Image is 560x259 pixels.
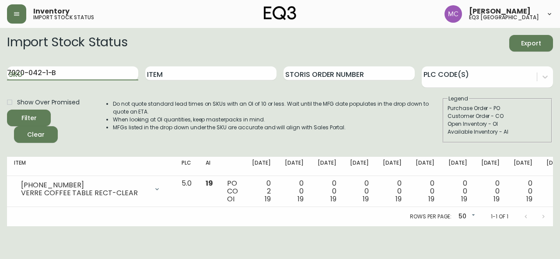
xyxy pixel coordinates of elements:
img: logo [264,6,296,20]
span: [PERSON_NAME] [469,8,531,15]
div: 0 0 [481,180,500,203]
p: Rows per page: [410,213,451,221]
span: 19 [206,178,213,188]
div: 0 0 [350,180,369,203]
h5: eq3 [GEOGRAPHIC_DATA] [469,15,539,20]
li: Do not quote standard lead times on SKUs with an OI of 10 or less. Wait until the MFG date popula... [113,100,442,116]
div: Purchase Order - PO [448,104,547,112]
th: [DATE] [343,157,376,176]
span: 19 [493,194,500,204]
div: [PHONE_NUMBER]VERRE COFFEE TABLE RECT-CLEAR [14,180,168,199]
div: 0 0 [383,180,402,203]
th: [DATE] [507,157,539,176]
span: 19 [461,194,467,204]
th: Item [7,157,175,176]
div: 0 2 [252,180,271,203]
span: 19 [526,194,532,204]
span: Clear [21,129,51,140]
th: [DATE] [311,157,343,176]
div: 0 0 [514,180,532,203]
th: [DATE] [278,157,311,176]
th: AI [199,157,220,176]
span: 19 [265,194,271,204]
div: 0 0 [416,180,434,203]
button: Clear [14,126,58,143]
span: Show Over Promised [17,98,80,107]
div: Open Inventory - OI [448,120,547,128]
li: When looking at OI quantities, keep masterpacks in mind. [113,116,442,124]
li: MFGs listed in the drop down under the SKU are accurate and will align with Sales Portal. [113,124,442,131]
button: Export [509,35,553,52]
div: 0 0 [285,180,304,203]
h5: import stock status [33,15,94,20]
th: PLC [175,157,199,176]
th: [DATE] [376,157,409,176]
span: OI [227,194,234,204]
th: [DATE] [441,157,474,176]
img: 6dbdb61c5655a9a555815750a11666cc [444,5,462,23]
span: 19 [395,194,402,204]
span: Export [516,38,546,49]
button: Filter [7,110,51,126]
div: VERRE COFFEE TABLE RECT-CLEAR [21,189,148,197]
span: 19 [297,194,304,204]
p: 1-1 of 1 [491,213,508,221]
div: Available Inventory - AI [448,128,547,136]
legend: Legend [448,95,469,103]
h2: Import Stock Status [7,35,127,52]
div: 0 0 [318,180,336,203]
span: 19 [428,194,434,204]
div: 0 0 [448,180,467,203]
span: 19 [363,194,369,204]
td: 5.0 [175,176,199,207]
span: 19 [330,194,336,204]
th: [DATE] [245,157,278,176]
div: 50 [455,210,477,224]
div: Customer Order - CO [448,112,547,120]
th: [DATE] [409,157,441,176]
div: [PHONE_NUMBER] [21,181,148,189]
div: PO CO [227,180,238,203]
span: Inventory [33,8,70,15]
th: [DATE] [474,157,507,176]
